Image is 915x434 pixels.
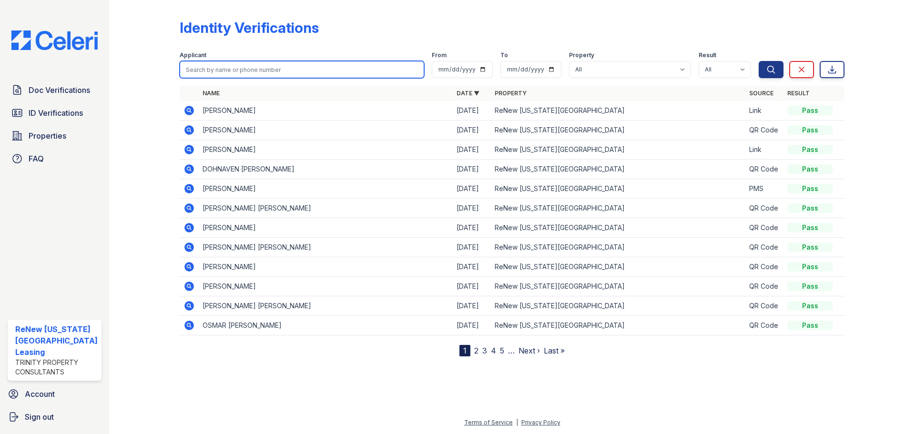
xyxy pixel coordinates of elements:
[199,257,453,277] td: [PERSON_NAME]
[491,160,745,179] td: ReNew [US_STATE][GEOGRAPHIC_DATA]
[15,358,98,377] div: Trinity Property Consultants
[787,184,833,193] div: Pass
[4,30,105,50] img: CE_Logo_Blue-a8612792a0a2168367f1c8372b55b34899dd931a85d93a1a3d3e32e68fde9ad4.png
[500,51,508,59] label: To
[457,90,479,97] a: Date ▼
[29,84,90,96] span: Doc Verifications
[745,238,783,257] td: QR Code
[491,101,745,121] td: ReNew [US_STATE][GEOGRAPHIC_DATA]
[787,301,833,311] div: Pass
[745,199,783,218] td: QR Code
[29,153,44,164] span: FAQ
[787,282,833,291] div: Pass
[491,238,745,257] td: ReNew [US_STATE][GEOGRAPHIC_DATA]
[180,61,424,78] input: Search by name or phone number
[495,90,527,97] a: Property
[432,51,447,59] label: From
[749,90,773,97] a: Source
[745,218,783,238] td: QR Code
[199,140,453,160] td: [PERSON_NAME]
[787,242,833,252] div: Pass
[745,160,783,179] td: QR Code
[29,130,66,141] span: Properties
[482,346,487,355] a: 3
[4,384,105,404] a: Account
[464,419,513,426] a: Terms of Service
[453,199,491,218] td: [DATE]
[25,388,55,400] span: Account
[518,346,540,355] a: Next ›
[491,257,745,277] td: ReNew [US_STATE][GEOGRAPHIC_DATA]
[199,316,453,335] td: OSMAR [PERSON_NAME]
[516,419,518,426] div: |
[745,257,783,277] td: QR Code
[453,121,491,140] td: [DATE]
[180,51,206,59] label: Applicant
[491,346,496,355] a: 4
[453,140,491,160] td: [DATE]
[745,316,783,335] td: QR Code
[569,51,594,59] label: Property
[15,323,98,358] div: ReNew [US_STATE][GEOGRAPHIC_DATA] Leasing
[491,316,745,335] td: ReNew [US_STATE][GEOGRAPHIC_DATA]
[199,238,453,257] td: [PERSON_NAME] [PERSON_NAME]
[29,107,83,119] span: ID Verifications
[491,121,745,140] td: ReNew [US_STATE][GEOGRAPHIC_DATA]
[8,103,102,122] a: ID Verifications
[491,218,745,238] td: ReNew [US_STATE][GEOGRAPHIC_DATA]
[787,145,833,154] div: Pass
[787,223,833,232] div: Pass
[745,179,783,199] td: PMS
[25,411,54,423] span: Sign out
[491,199,745,218] td: ReNew [US_STATE][GEOGRAPHIC_DATA]
[459,345,470,356] div: 1
[199,218,453,238] td: [PERSON_NAME]
[787,90,810,97] a: Result
[787,321,833,330] div: Pass
[787,164,833,174] div: Pass
[491,296,745,316] td: ReNew [US_STATE][GEOGRAPHIC_DATA]
[491,277,745,296] td: ReNew [US_STATE][GEOGRAPHIC_DATA]
[500,346,504,355] a: 5
[745,296,783,316] td: QR Code
[544,346,565,355] a: Last »
[787,203,833,213] div: Pass
[453,218,491,238] td: [DATE]
[474,346,478,355] a: 2
[199,296,453,316] td: [PERSON_NAME] [PERSON_NAME]
[699,51,716,59] label: Result
[745,277,783,296] td: QR Code
[8,149,102,168] a: FAQ
[745,101,783,121] td: Link
[199,277,453,296] td: [PERSON_NAME]
[453,179,491,199] td: [DATE]
[787,262,833,272] div: Pass
[745,140,783,160] td: Link
[199,160,453,179] td: DOHNAVEN [PERSON_NAME]
[453,257,491,277] td: [DATE]
[203,90,220,97] a: Name
[453,160,491,179] td: [DATE]
[199,101,453,121] td: [PERSON_NAME]
[745,121,783,140] td: QR Code
[787,106,833,115] div: Pass
[508,345,515,356] span: …
[199,121,453,140] td: [PERSON_NAME]
[453,316,491,335] td: [DATE]
[453,238,491,257] td: [DATE]
[787,125,833,135] div: Pass
[180,19,319,36] div: Identity Verifications
[453,277,491,296] td: [DATE]
[453,101,491,121] td: [DATE]
[521,419,560,426] a: Privacy Policy
[4,407,105,426] a: Sign out
[8,81,102,100] a: Doc Verifications
[491,140,745,160] td: ReNew [US_STATE][GEOGRAPHIC_DATA]
[491,179,745,199] td: ReNew [US_STATE][GEOGRAPHIC_DATA]
[199,199,453,218] td: [PERSON_NAME] [PERSON_NAME]
[199,179,453,199] td: [PERSON_NAME]
[8,126,102,145] a: Properties
[453,296,491,316] td: [DATE]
